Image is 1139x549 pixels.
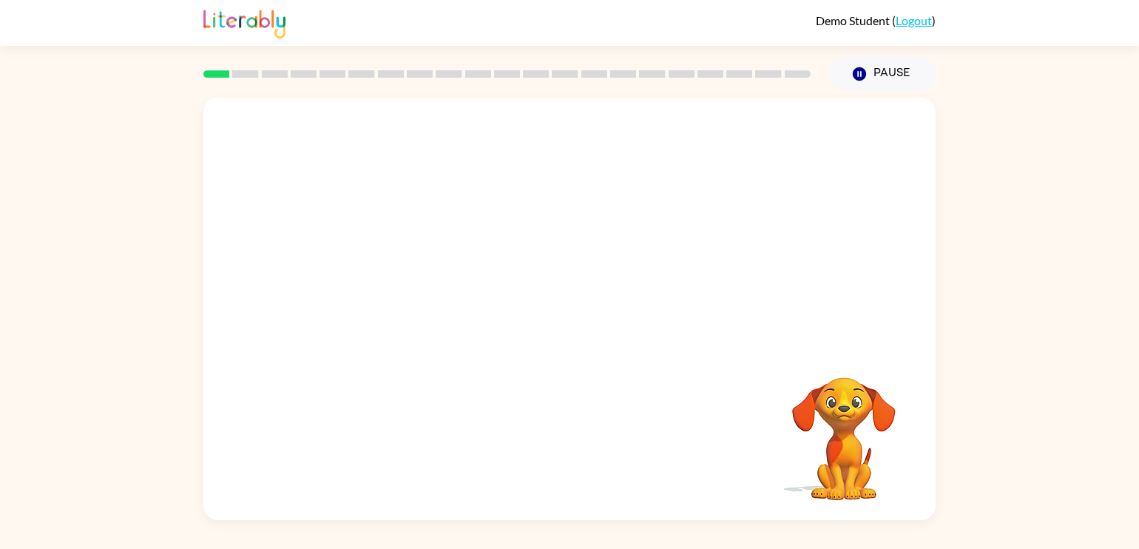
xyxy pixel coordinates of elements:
span: Demo Student [816,13,892,27]
img: Literably [203,6,285,38]
a: Logout [896,13,932,27]
button: Pause [828,57,936,91]
div: ( ) [816,13,936,27]
video: Your browser must support playing .mp4 files to use Literably. Please try using another browser. [770,354,918,502]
